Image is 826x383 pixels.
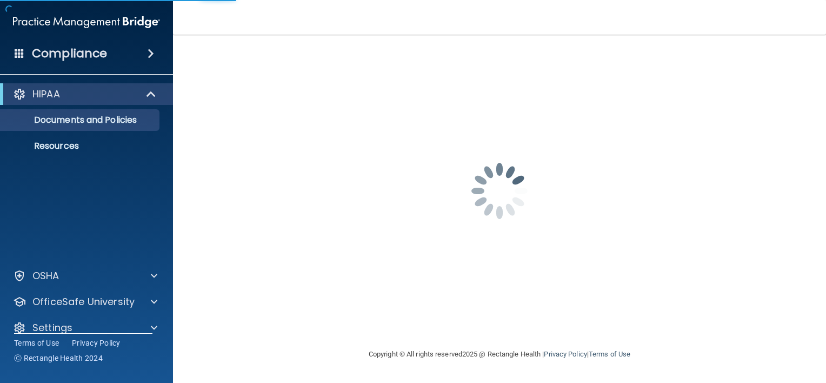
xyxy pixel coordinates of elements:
a: Settings [13,321,157,334]
a: OfficeSafe University [13,295,157,308]
a: HIPAA [13,88,157,101]
p: Resources [7,141,155,151]
a: Terms of Use [589,350,630,358]
span: Ⓒ Rectangle Health 2024 [14,353,103,364]
a: OSHA [13,269,157,282]
img: PMB logo [13,11,160,33]
p: HIPAA [32,88,60,101]
p: Settings [32,321,72,334]
h4: Compliance [32,46,107,61]
p: OSHA [32,269,59,282]
img: spinner.e123f6fc.gif [445,137,554,245]
div: Copyright © All rights reserved 2025 @ Rectangle Health | | [302,337,697,372]
a: Privacy Policy [544,350,587,358]
p: Documents and Policies [7,115,155,126]
p: OfficeSafe University [32,295,135,308]
a: Terms of Use [14,338,59,348]
a: Privacy Policy [72,338,121,348]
